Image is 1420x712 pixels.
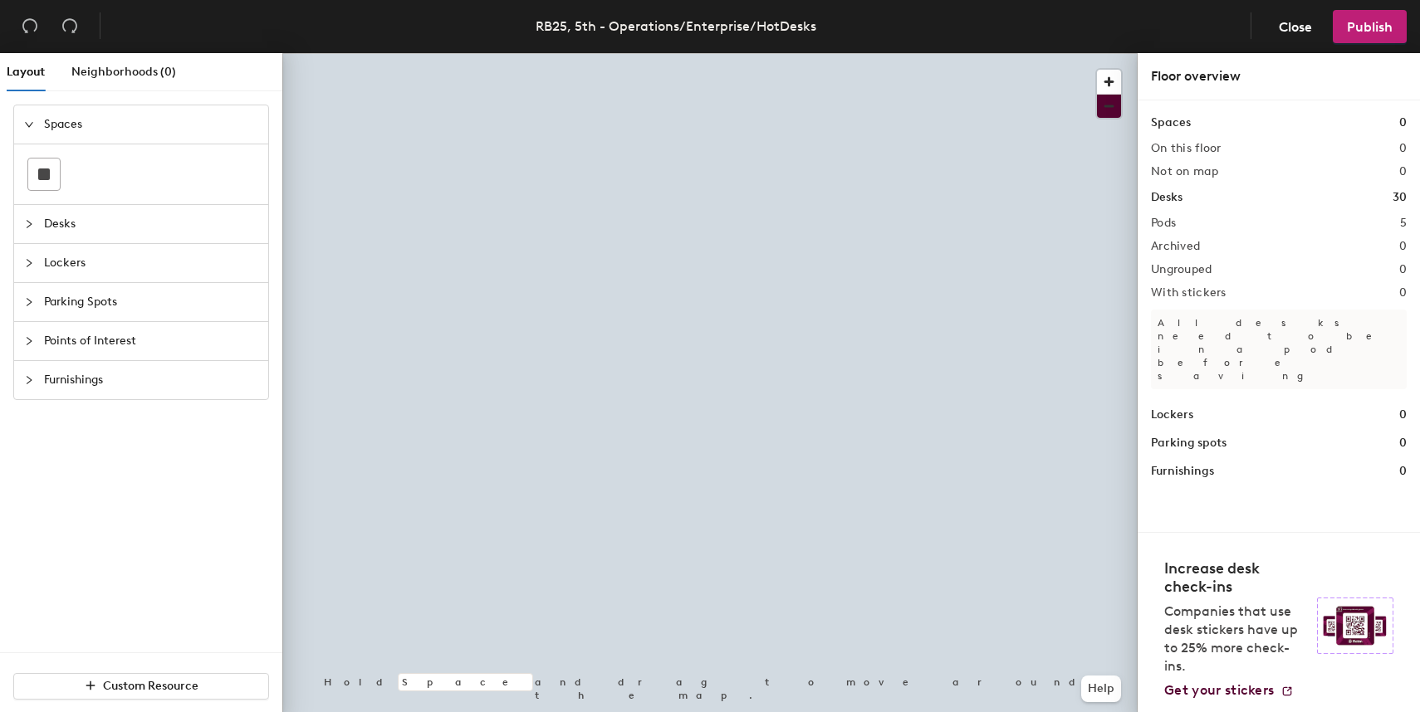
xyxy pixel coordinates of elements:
[1151,114,1191,132] h1: Spaces
[1399,142,1407,155] h2: 0
[24,375,34,385] span: collapsed
[1151,142,1222,155] h2: On this floor
[1164,559,1307,596] h4: Increase desk check-ins
[1151,165,1218,178] h2: Not on map
[1400,217,1407,230] h2: 5
[13,10,47,43] button: Undo (⌘ + Z)
[1347,19,1393,35] span: Publish
[24,336,34,346] span: collapsed
[1393,188,1407,207] h1: 30
[1399,406,1407,424] h1: 0
[1317,597,1393,654] img: Sticker logo
[1151,434,1227,452] h1: Parking spots
[1333,10,1407,43] button: Publish
[24,219,34,229] span: collapsed
[44,283,258,321] span: Parking Spots
[1399,263,1407,276] h2: 0
[1151,286,1227,300] h2: With stickers
[44,105,258,144] span: Spaces
[1151,310,1407,389] p: All desks need to be in a pod before saving
[1164,682,1274,698] span: Get your stickers
[24,119,34,129] span: expanded
[44,244,258,282] span: Lockers
[1399,114,1407,132] h1: 0
[44,205,258,243] span: Desks
[1399,434,1407,452] h1: 0
[1151,188,1183,207] h1: Desks
[103,679,198,693] span: Custom Resource
[44,361,258,399] span: Furnishings
[1151,406,1193,424] h1: Lockers
[1164,682,1294,699] a: Get your stickers
[1265,10,1326,43] button: Close
[1399,165,1407,178] h2: 0
[71,65,176,79] span: Neighborhoods (0)
[1164,602,1307,675] p: Companies that use desk stickers have up to 25% more check-ins.
[1279,19,1312,35] span: Close
[1151,240,1200,253] h2: Archived
[1399,240,1407,253] h2: 0
[53,10,86,43] button: Redo (⌘ + ⇧ + Z)
[1081,675,1121,702] button: Help
[24,258,34,268] span: collapsed
[1151,217,1176,230] h2: Pods
[7,65,45,79] span: Layout
[536,16,816,37] div: RB25, 5th - Operations/Enterprise/HotDesks
[1399,286,1407,300] h2: 0
[1151,263,1212,276] h2: Ungrouped
[1151,66,1407,86] div: Floor overview
[24,297,34,307] span: collapsed
[1399,462,1407,480] h1: 0
[1151,462,1214,480] h1: Furnishings
[44,322,258,360] span: Points of Interest
[13,673,269,700] button: Custom Resource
